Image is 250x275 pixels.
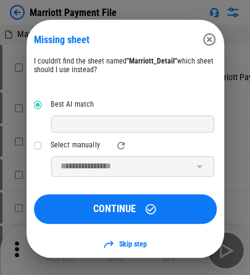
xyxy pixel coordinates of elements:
span: CONTINUE [93,204,136,214]
div: Select manually [51,141,100,150]
button: refresh [112,137,130,154]
strong: "Marriott_Detail" [127,57,177,65]
p: I couldn't find the sheet named which sheet should I use instead? [34,57,217,75]
button: CONTINUE [34,194,217,224]
a: Skip step [103,239,147,250]
div: Best AI match [51,101,94,109]
div: Missing sheet [34,34,197,46]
